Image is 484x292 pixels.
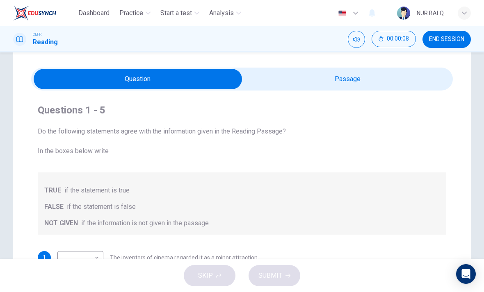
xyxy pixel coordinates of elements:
[44,186,61,195] span: TRUE
[75,6,113,20] button: Dashboard
[44,202,64,212] span: FALSE
[33,32,41,37] span: CEFR
[337,10,347,16] img: en
[417,8,448,18] div: NUR BALQIS [PERSON_NAME] BINTI [PERSON_NAME]
[43,255,46,260] span: 1
[422,31,471,48] button: END SESSION
[160,8,192,18] span: Start a test
[372,31,416,48] div: Hide
[33,37,58,47] h1: Reading
[67,202,136,212] span: if the statement is false
[372,31,416,47] button: 00:00:08
[110,255,258,260] span: The inventors of cinema regarded it as a minor attraction
[38,104,446,117] h4: Questions 1 - 5
[38,127,446,156] span: Do the following statements agree with the information given in the Reading Passage? In the boxes...
[157,6,203,20] button: Start a test
[13,5,56,21] img: EduSynch logo
[397,7,410,20] img: Profile picture
[64,186,130,195] span: if the statement is true
[13,5,75,21] a: EduSynch logo
[456,264,476,284] div: Open Intercom Messenger
[44,218,78,228] span: NOT GIVEN
[81,218,209,228] span: if the information is not given in the passage
[116,6,154,20] button: Practice
[78,8,110,18] span: Dashboard
[206,6,244,20] button: Analysis
[429,36,464,43] span: END SESSION
[348,31,365,48] div: Mute
[119,8,143,18] span: Practice
[387,36,409,42] span: 00:00:08
[209,8,234,18] span: Analysis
